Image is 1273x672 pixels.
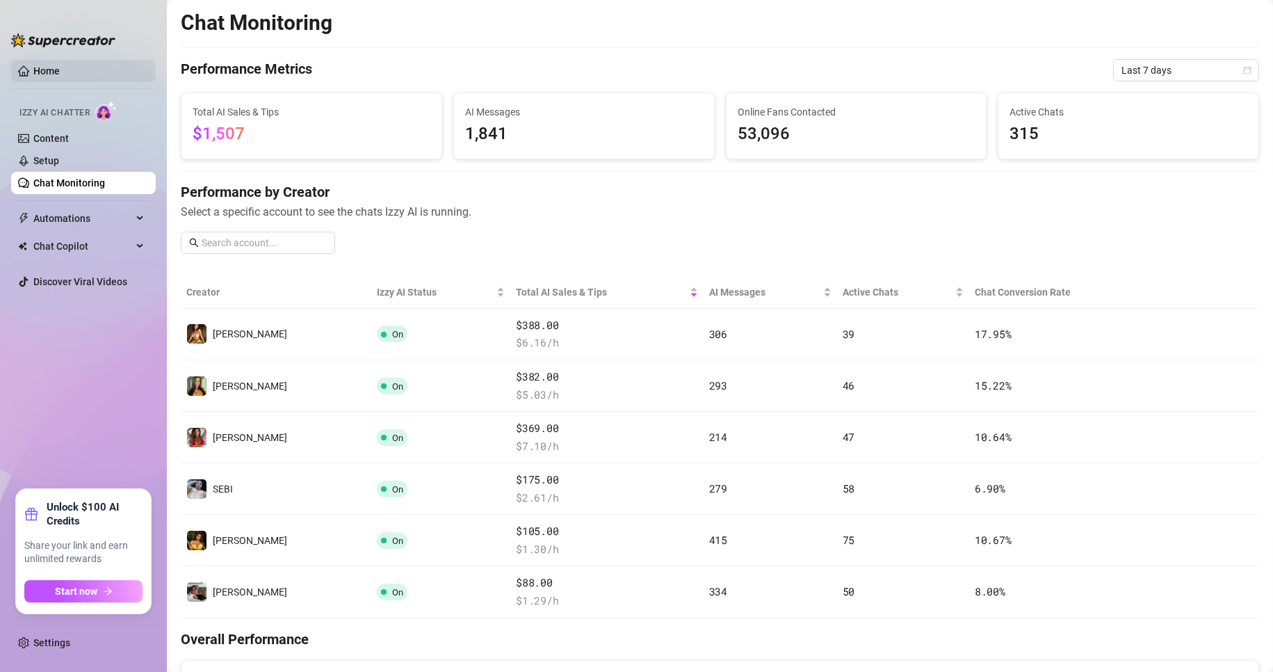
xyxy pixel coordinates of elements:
span: AI Messages [709,285,820,300]
span: 50 [843,584,854,598]
span: $ 7.10 /h [516,438,697,455]
span: On [392,381,403,392]
span: 10.67 % [975,533,1011,547]
span: 10.64 % [975,430,1011,444]
a: Home [33,65,60,77]
input: Search account... [202,235,327,250]
span: Share your link and earn unlimited rewards [24,539,143,566]
span: 306 [709,327,727,341]
span: SEBI [213,483,233,495]
span: $ 1.30 /h [516,541,697,558]
span: $369.00 [516,420,697,437]
button: Start nowarrow-right [24,580,143,602]
a: Content [33,133,69,144]
span: Izzy AI Status [377,285,494,300]
span: AI Messages [465,104,703,120]
img: AI Chatter [95,101,117,121]
h4: Performance Metrics [181,59,312,81]
span: 53,096 [738,121,975,147]
span: $175.00 [516,472,697,488]
span: 334 [709,584,727,598]
span: $ 5.03 /h [516,387,697,403]
a: Setup [33,155,59,166]
span: 39 [843,327,854,341]
span: Automations [33,207,132,230]
th: Active Chats [837,276,969,309]
span: Active Chats [1010,104,1247,120]
span: Active Chats [843,285,952,300]
span: Total AI Sales & Tips [193,104,430,120]
span: On [392,587,403,598]
img: Molly [187,531,206,550]
span: calendar [1243,66,1251,74]
th: Creator [181,276,371,309]
span: $105.00 [516,523,697,540]
span: Online Fans Contacted [738,104,975,120]
span: [PERSON_NAME] [213,432,287,443]
a: Settings [33,637,70,648]
span: 75 [843,533,854,547]
span: 315 [1010,121,1247,147]
a: Chat Monitoring [33,177,105,189]
span: gift [24,507,38,521]
span: 293 [709,378,727,392]
span: $ 1.29 /h [516,593,697,609]
span: 17.95 % [975,327,1011,341]
span: 1,841 [465,121,703,147]
span: [PERSON_NAME] [213,586,287,598]
strong: Unlock $100 AI Credits [47,500,143,528]
span: arrow-right [103,586,113,596]
img: SEBI [187,479,206,499]
img: Logan Blake [187,582,206,602]
span: 47 [843,430,854,444]
span: $388.00 [516,317,697,334]
span: Total AI Sales & Tips [516,285,686,300]
span: Izzy AI Chatter [19,106,90,120]
span: On [392,484,403,495]
span: [PERSON_NAME] [213,381,287,392]
th: Chat Conversion Rate [969,276,1151,309]
img: Natalya [187,376,206,396]
span: On [392,433,403,443]
span: $ 6.16 /h [516,335,697,351]
img: Chat Copilot [18,241,27,251]
th: Total AI Sales & Tips [510,276,703,309]
a: Discover Viral Videos [33,276,127,287]
img: logo-BBDzfeDw.svg [11,33,115,47]
span: [PERSON_NAME] [213,535,287,546]
span: 279 [709,481,727,495]
span: On [392,536,403,546]
span: thunderbolt [18,213,29,224]
span: 415 [709,533,727,547]
span: 15.22 % [975,378,1011,392]
img: Sumner [187,324,206,344]
span: Last 7 days [1121,60,1251,81]
span: Start now [55,586,97,597]
span: $ 2.61 /h [516,490,697,506]
span: 6.90 % [975,481,1005,495]
span: $382.00 [516,369,697,385]
img: Molly [187,428,206,447]
th: Izzy AI Status [371,276,511,309]
h4: Performance by Creator [181,182,1259,202]
span: 214 [709,430,727,444]
span: 58 [843,481,854,495]
h4: Overall Performance [181,630,1259,649]
span: Select a specific account to see the chats Izzy AI is running. [181,203,1259,221]
h2: Chat Monitoring [181,10,332,36]
span: 8.00 % [975,584,1005,598]
span: 46 [843,378,854,392]
span: Chat Copilot [33,235,132,257]
span: On [392,329,403,339]
span: $1,507 [193,124,245,143]
th: AI Messages [704,276,837,309]
span: $88.00 [516,575,697,591]
span: search [189,238,199,248]
span: [PERSON_NAME] [213,328,287,339]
